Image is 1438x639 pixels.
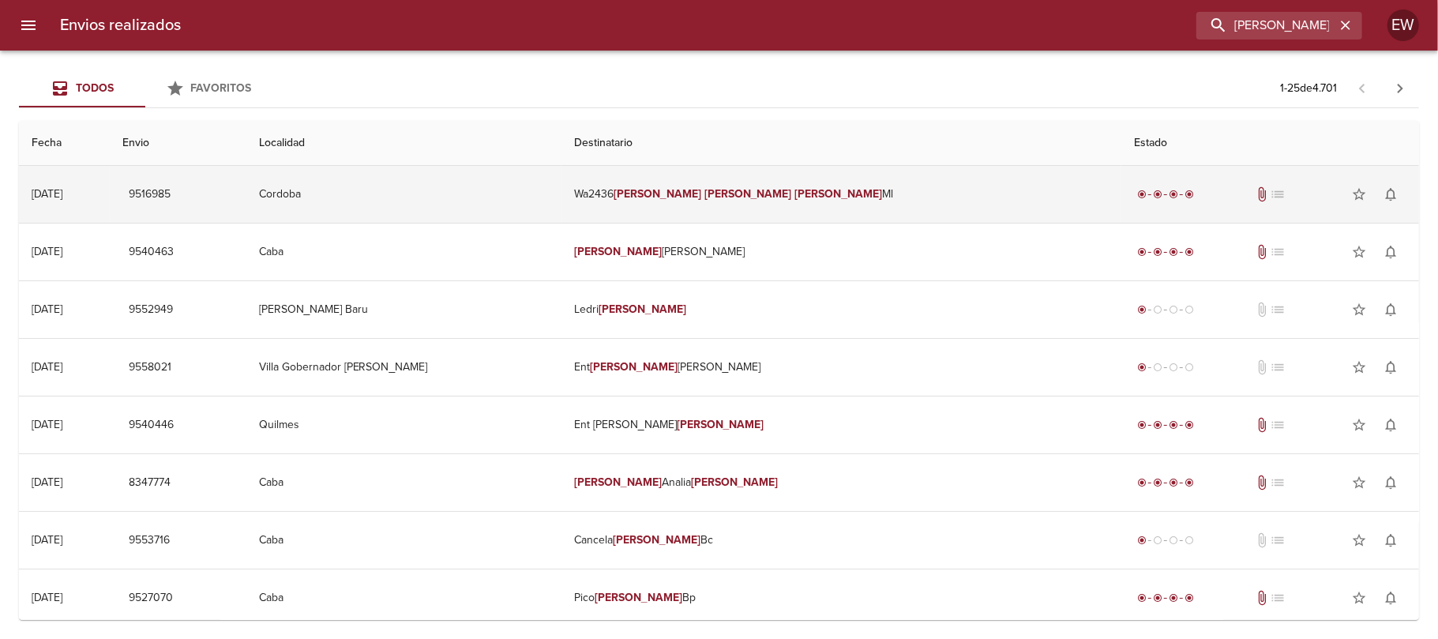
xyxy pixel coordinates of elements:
button: Activar notificaciones [1375,582,1406,614]
button: Activar notificaciones [1375,351,1406,383]
button: Agregar a favoritos [1343,467,1375,498]
span: 9553716 [129,531,170,551]
span: No tiene pedido asociado [1271,475,1286,491]
span: radio_button_checked [1153,593,1162,603]
div: Tabs Envios [19,70,272,107]
span: radio_button_checked [1169,593,1178,603]
td: Caba [246,512,561,569]
span: star_border [1351,417,1367,433]
span: No tiene pedido asociado [1271,186,1286,202]
em: [PERSON_NAME] [574,245,662,258]
span: Tiene documentos adjuntos [1255,244,1271,260]
button: Activar notificaciones [1375,236,1406,268]
span: radio_button_checked [1137,247,1147,257]
span: notifications_none [1383,475,1399,491]
button: 8347774 [122,468,177,498]
span: Favoritos [191,81,252,95]
button: 9540446 [122,411,180,440]
em: [PERSON_NAME] [595,591,682,604]
span: No tiene pedido asociado [1271,417,1286,433]
span: 9552949 [129,300,173,320]
em: [PERSON_NAME] [677,418,764,431]
span: notifications_none [1383,186,1399,202]
div: Generado [1134,532,1197,548]
div: [DATE] [32,187,62,201]
span: radio_button_checked [1137,305,1147,314]
span: radio_button_checked [1137,420,1147,430]
em: [PERSON_NAME] [613,533,700,547]
span: No tiene pedido asociado [1271,359,1286,375]
em: [PERSON_NAME] [795,187,883,201]
span: Tiene documentos adjuntos [1255,590,1271,606]
td: Analia [561,454,1121,511]
span: No tiene documentos adjuntos [1255,302,1271,318]
button: 9558021 [122,353,178,382]
em: [PERSON_NAME] [590,360,678,374]
td: Pico Bp [561,569,1121,626]
div: Entregado [1134,244,1197,260]
th: Envio [110,121,246,166]
span: 9540463 [129,242,174,262]
div: [DATE] [32,591,62,604]
span: star_border [1351,186,1367,202]
div: Entregado [1134,590,1197,606]
button: Agregar a favoritos [1343,236,1375,268]
span: notifications_none [1383,359,1399,375]
div: Entregado [1134,475,1197,491]
span: Pagina siguiente [1381,70,1419,107]
td: Ent [PERSON_NAME] [561,339,1121,396]
span: radio_button_checked [1137,363,1147,372]
span: radio_button_checked [1169,420,1178,430]
td: Cancela Bc [561,512,1121,569]
td: [PERSON_NAME] [561,224,1121,280]
td: Caba [246,224,561,280]
span: radio_button_checked [1185,420,1194,430]
span: radio_button_unchecked [1185,536,1194,545]
button: Agregar a favoritos [1343,524,1375,556]
button: Activar notificaciones [1375,294,1406,325]
span: notifications_none [1383,590,1399,606]
button: Agregar a favoritos [1343,294,1375,325]
span: notifications_none [1383,302,1399,318]
th: Fecha [19,121,110,166]
span: 9527070 [129,588,173,608]
td: Villa Gobernador [PERSON_NAME] [246,339,561,396]
div: [DATE] [32,533,62,547]
span: No tiene documentos adjuntos [1255,359,1271,375]
div: Entregado [1134,417,1197,433]
button: Agregar a favoritos [1343,179,1375,210]
button: 9552949 [122,295,179,325]
button: 9540463 [122,238,180,267]
td: [PERSON_NAME] Baru [246,281,561,338]
em: [PERSON_NAME] [704,187,792,201]
span: star_border [1351,359,1367,375]
div: [DATE] [32,360,62,374]
th: Destinatario [561,121,1121,166]
button: Activar notificaciones [1375,179,1406,210]
span: radio_button_unchecked [1153,536,1162,545]
em: [PERSON_NAME] [574,475,662,489]
span: radio_button_checked [1153,247,1162,257]
td: Caba [246,454,561,511]
span: radio_button_checked [1153,478,1162,487]
div: [DATE] [32,418,62,431]
input: buscar [1196,12,1335,39]
button: Agregar a favoritos [1343,582,1375,614]
h6: Envios realizados [60,13,181,38]
span: star_border [1351,532,1367,548]
button: Activar notificaciones [1375,467,1406,498]
em: [PERSON_NAME] [614,187,701,201]
span: No tiene pedido asociado [1271,244,1286,260]
span: radio_button_unchecked [1185,363,1194,372]
span: radio_button_unchecked [1185,305,1194,314]
span: star_border [1351,302,1367,318]
span: radio_button_checked [1185,478,1194,487]
span: radio_button_checked [1169,190,1178,199]
div: Entregado [1134,186,1197,202]
span: No tiene pedido asociado [1271,590,1286,606]
span: radio_button_checked [1153,420,1162,430]
span: Todos [76,81,114,95]
div: [DATE] [32,245,62,258]
span: star_border [1351,244,1367,260]
button: Activar notificaciones [1375,409,1406,441]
